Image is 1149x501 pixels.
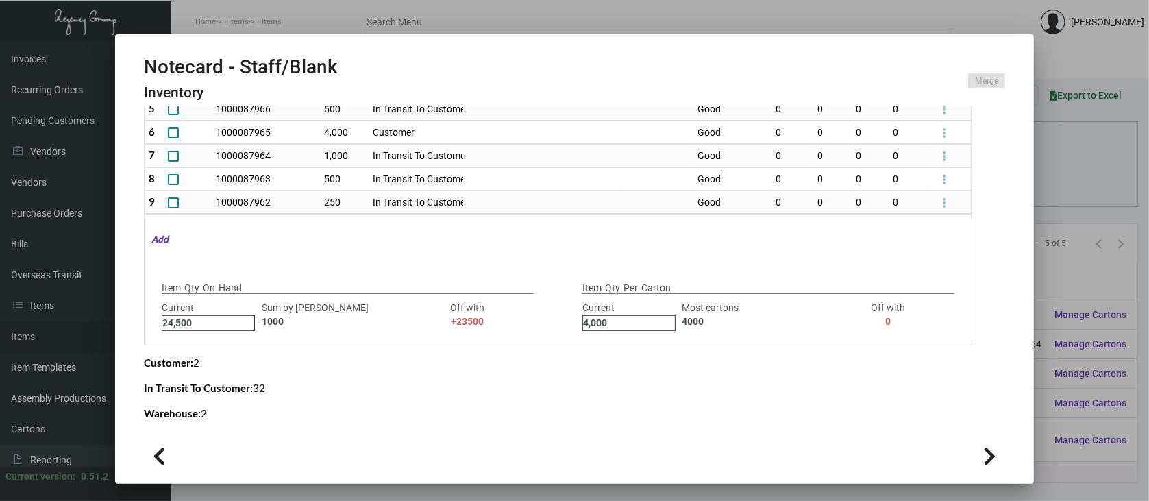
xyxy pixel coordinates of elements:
[144,382,253,394] span: In Transit To Customer:
[968,73,1005,88] button: Merge
[145,232,169,247] mat-hint: Add
[262,301,415,331] div: Sum by [PERSON_NAME]
[162,281,181,295] p: Item
[144,56,338,79] h2: Notecard - Staff/Blank
[641,281,671,295] p: Carton
[605,281,620,295] p: Qty
[144,407,201,419] span: Warehouse:
[253,382,265,394] span: 32
[582,301,676,331] div: Current
[203,281,215,295] p: On
[841,301,935,331] div: Off with
[162,301,255,331] div: Current
[219,281,242,295] p: Hand
[975,75,998,87] span: Merge
[81,469,108,484] div: 0.51.2
[184,281,199,295] p: Qty
[149,195,155,208] span: 9
[144,84,338,101] h4: Inventory
[144,356,193,369] span: Customer:
[149,172,155,184] span: 8
[149,102,155,114] span: 5
[421,301,515,331] div: Off with
[623,281,638,295] p: Per
[149,125,155,138] span: 6
[582,281,602,295] p: Item
[201,407,207,419] span: 2
[193,356,199,369] span: 2
[5,469,75,484] div: Current version:
[149,149,155,161] span: 7
[682,301,835,331] div: Most cartons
